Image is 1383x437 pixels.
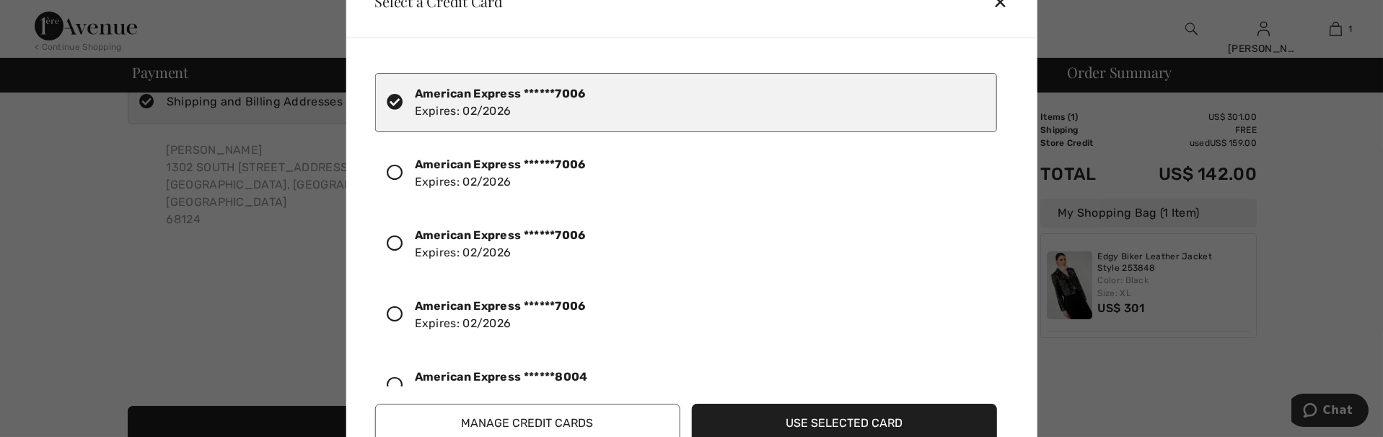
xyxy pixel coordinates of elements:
[415,227,586,261] div: Expires: 02/2026
[415,85,586,120] div: Expires: 02/2026
[32,10,61,23] span: Chat
[415,368,588,403] div: Expires: 10/2027
[415,298,586,332] div: Expires: 02/2026
[415,156,586,191] div: Expires: 02/2026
